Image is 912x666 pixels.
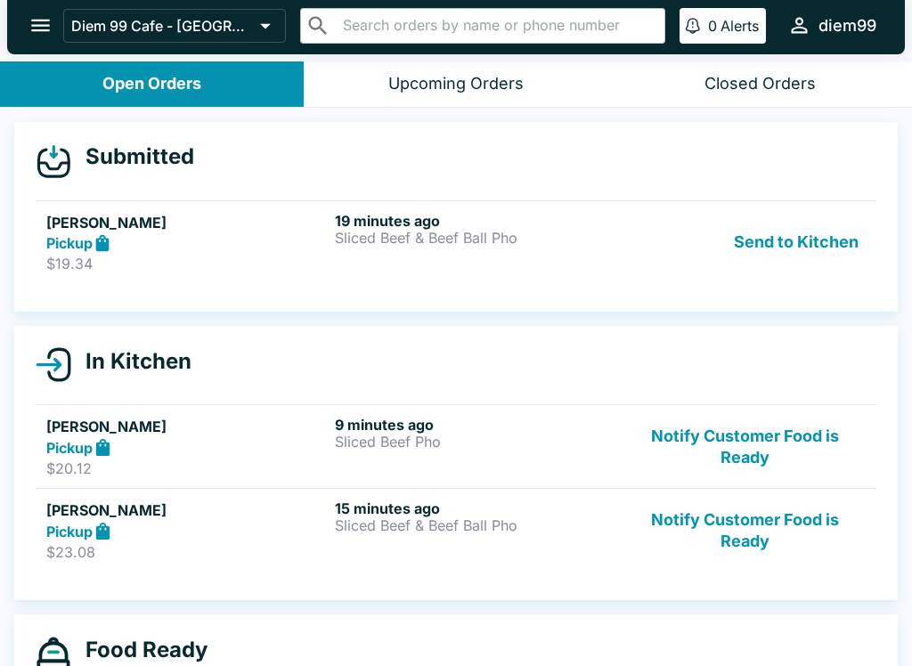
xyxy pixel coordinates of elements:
button: Notify Customer Food is Ready [624,416,866,477]
a: [PERSON_NAME]Pickup$23.0815 minutes agoSliced Beef & Beef Ball PhoNotify Customer Food is Ready [36,488,876,572]
p: $20.12 [46,459,328,477]
p: 0 [708,17,717,35]
h5: [PERSON_NAME] [46,499,328,521]
button: open drawer [18,3,63,48]
div: Upcoming Orders [388,74,524,94]
h4: Submitted [71,143,194,170]
h4: Food Ready [71,637,208,663]
h5: [PERSON_NAME] [46,212,328,233]
p: Sliced Beef & Beef Ball Pho [335,517,616,533]
a: [PERSON_NAME]Pickup$20.129 minutes agoSliced Beef PhoNotify Customer Food is Ready [36,404,876,488]
p: Sliced Beef Pho [335,434,616,450]
button: Send to Kitchen [727,212,866,273]
div: Closed Orders [704,74,816,94]
button: Diem 99 Cafe - [GEOGRAPHIC_DATA] [63,9,286,43]
h4: In Kitchen [71,348,191,375]
a: [PERSON_NAME]Pickup$19.3419 minutes agoSliced Beef & Beef Ball PhoSend to Kitchen [36,200,876,284]
p: Diem 99 Cafe - [GEOGRAPHIC_DATA] [71,17,253,35]
p: Sliced Beef & Beef Ball Pho [335,230,616,246]
div: diem99 [818,15,876,37]
strong: Pickup [46,523,93,540]
h6: 9 minutes ago [335,416,616,434]
button: diem99 [780,6,883,45]
h6: 15 minutes ago [335,499,616,517]
h6: 19 minutes ago [335,212,616,230]
p: $19.34 [46,255,328,272]
div: Open Orders [102,74,201,94]
p: Alerts [721,17,759,35]
input: Search orders by name or phone number [338,13,657,38]
button: Notify Customer Food is Ready [624,499,866,561]
p: $23.08 [46,543,328,561]
h5: [PERSON_NAME] [46,416,328,437]
strong: Pickup [46,439,93,457]
strong: Pickup [46,234,93,252]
